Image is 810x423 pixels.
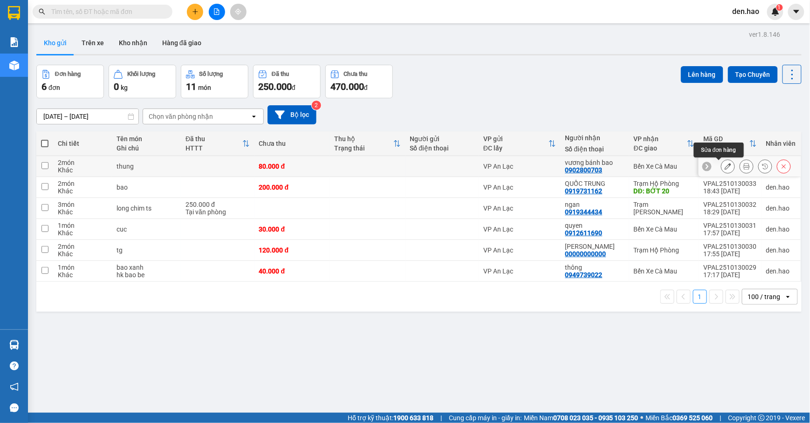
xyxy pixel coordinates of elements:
div: VP An Lạc [483,184,556,191]
input: Tìm tên, số ĐT hoặc mã đơn [51,7,161,17]
div: 17:55 [DATE] [704,250,757,258]
span: Cung cấp máy in - giấy in: [449,413,522,423]
div: Số điện thoại [565,145,625,153]
button: Đơn hàng6đơn [36,65,104,98]
div: long chim ts [117,205,176,212]
div: Trạm Hộ Phòng [634,246,694,254]
div: den.hao [766,225,796,233]
button: caret-down [788,4,804,20]
span: ⚪️ [641,416,644,420]
button: Khối lượng0kg [109,65,176,98]
div: QUỐC TRUNG [565,180,625,187]
div: 30.000 đ [259,225,325,233]
span: Miền Bắc [646,413,713,423]
div: 0912611690 [565,229,603,237]
span: file-add [213,8,220,15]
button: aim [230,4,247,20]
button: Kho gửi [36,32,74,54]
div: vương bánh bao [565,159,625,166]
div: Mã GD [704,135,749,143]
div: DĐ: BỚT 20 [634,187,694,195]
div: 17:57 [DATE] [704,229,757,237]
div: Khác [58,229,107,237]
div: 00000000000 [565,250,606,258]
span: đ [364,84,368,91]
sup: 1 [776,4,783,11]
div: cuc [117,225,176,233]
button: Tạo Chuyến [728,66,778,83]
div: Sửa đơn hàng [694,143,744,157]
strong: 1900 633 818 [393,414,433,422]
div: 1 món [58,264,107,271]
button: Số lượng11món [181,65,248,98]
input: Select a date range. [37,109,138,124]
span: copyright [758,415,765,421]
div: VPAL2510130030 [704,243,757,250]
div: hk bao be [117,271,176,279]
div: Người gửi [410,135,474,143]
div: 100 / trang [748,292,781,301]
div: Bến Xe Cà Mau [634,163,694,170]
div: VP An Lạc [483,225,556,233]
button: 1 [693,290,707,304]
div: Người nhận [565,134,625,142]
button: Kho nhận [111,32,155,54]
strong: 0708 023 035 - 0935 103 250 [553,414,638,422]
div: ĐC lấy [483,144,549,152]
div: den.hao [766,184,796,191]
div: 1 món [58,222,107,229]
button: Lên hàng [681,66,723,83]
span: đ [292,84,295,91]
div: VPAL2510130032 [704,201,757,208]
div: Tên món [117,135,176,143]
div: 0902800703 [565,166,603,174]
div: Chưa thu [344,71,368,77]
div: 40.000 đ [259,267,325,275]
div: Bến Xe Cà Mau [634,225,694,233]
span: plus [192,8,199,15]
strong: 0369 525 060 [673,414,713,422]
th: Toggle SortBy [479,131,561,156]
div: ĐC giao [634,144,687,152]
button: Chưa thu470.000đ [325,65,393,98]
div: Chi tiết [58,140,107,147]
span: notification [10,382,19,391]
div: Trạng thái [335,144,393,152]
span: 0 [114,81,119,92]
span: 1 [778,4,781,11]
div: 0919731162 [565,187,603,195]
div: Đơn hàng [55,71,81,77]
span: search [39,8,45,15]
div: Số điện thoại [410,144,474,152]
span: kg [121,84,128,91]
div: quyen [565,222,625,229]
span: 470.000 [330,81,364,92]
div: den.hao [766,246,796,254]
span: 250.000 [258,81,292,92]
button: Đã thu250.000đ [253,65,321,98]
div: 0919344434 [565,208,603,216]
div: Tại văn phòng [185,208,249,216]
div: 18:43 [DATE] [704,187,757,195]
svg: open [784,293,792,300]
div: HTTT [185,144,242,152]
img: logo-vxr [8,6,20,20]
button: Hàng đã giao [155,32,209,54]
sup: 2 [312,101,321,110]
img: icon-new-feature [771,7,780,16]
div: 2 món [58,159,107,166]
span: | [720,413,721,423]
div: VPAL2510130033 [704,180,757,187]
div: bao xanh [117,264,176,271]
span: aim [235,8,241,15]
div: Khác [58,166,107,174]
span: Miền Nam [524,413,638,423]
img: warehouse-icon [9,61,19,70]
th: Toggle SortBy [699,131,762,156]
div: Khác [58,208,107,216]
div: bao [117,184,176,191]
div: VP An Lạc [483,205,556,212]
div: Đã thu [272,71,289,77]
svg: open [250,113,258,120]
div: Nhân viên [766,140,796,147]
